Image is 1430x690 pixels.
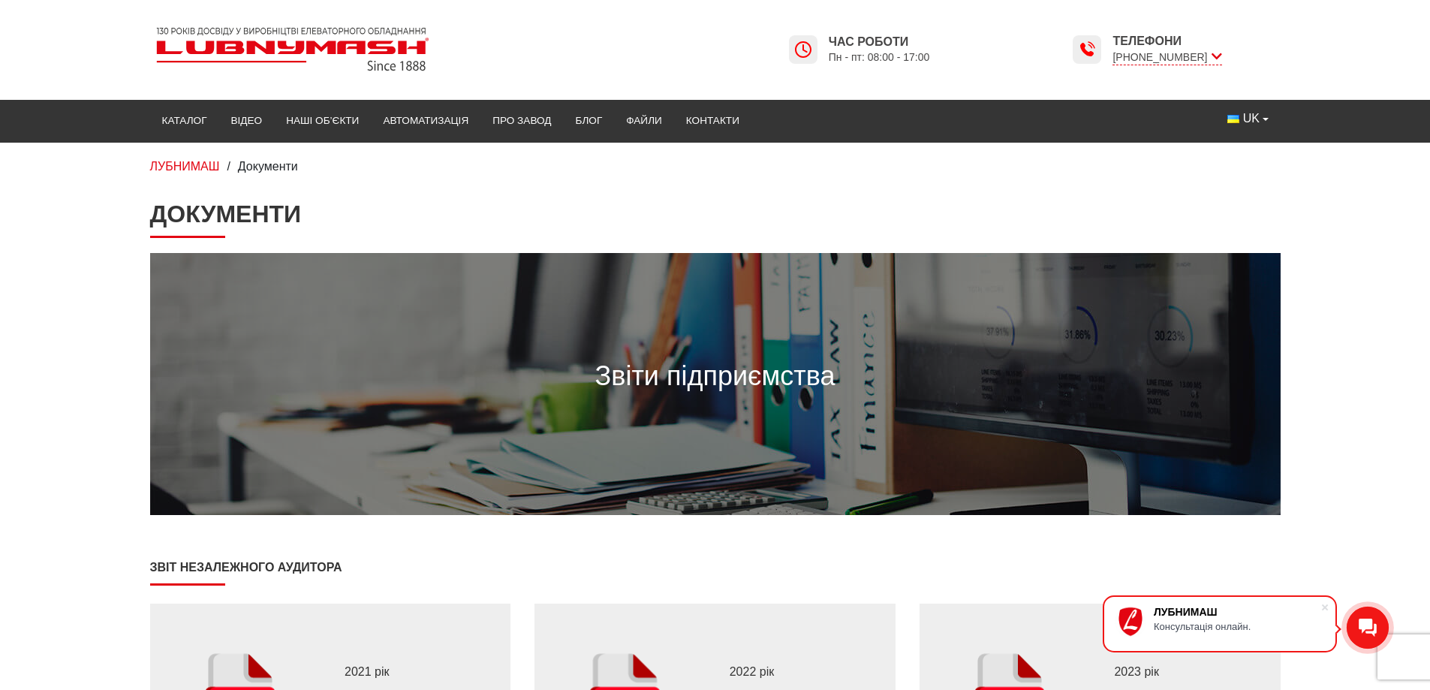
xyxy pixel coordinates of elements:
[563,104,614,137] a: Блог
[614,104,674,137] a: Файли
[150,104,219,137] a: Каталог
[829,34,930,50] span: Час роботи
[794,41,812,59] img: Lubnymash time icon
[829,50,930,65] span: Пн - пт: 08:00 - 17:00
[219,104,275,137] a: Відео
[1114,664,1266,680] p: 2023 рік
[1227,115,1239,123] img: Українська
[1112,33,1221,50] span: Телефони
[150,200,1281,237] h1: Документи
[674,104,751,137] a: Контакти
[1154,621,1320,632] div: Консультація онлайн.
[730,664,881,680] p: 2022 рік
[150,561,342,574] strong: Звіт незалежного аудитора
[1215,104,1280,133] button: UK
[150,21,435,77] img: Lubnymash
[1243,110,1260,127] span: UK
[227,160,230,173] span: /
[1078,41,1096,59] img: Lubnymash time icon
[1154,606,1320,618] div: ЛУБНИМАШ
[150,160,220,173] a: ЛУБНИМАШ
[162,357,1269,395] p: Звіти підприємства
[238,160,298,173] span: Документи
[1112,50,1221,65] span: [PHONE_NUMBER]
[345,665,390,678] span: 2021 рік
[274,104,371,137] a: Наші об’єкти
[480,104,563,137] a: Про завод
[371,104,480,137] a: Автоматизація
